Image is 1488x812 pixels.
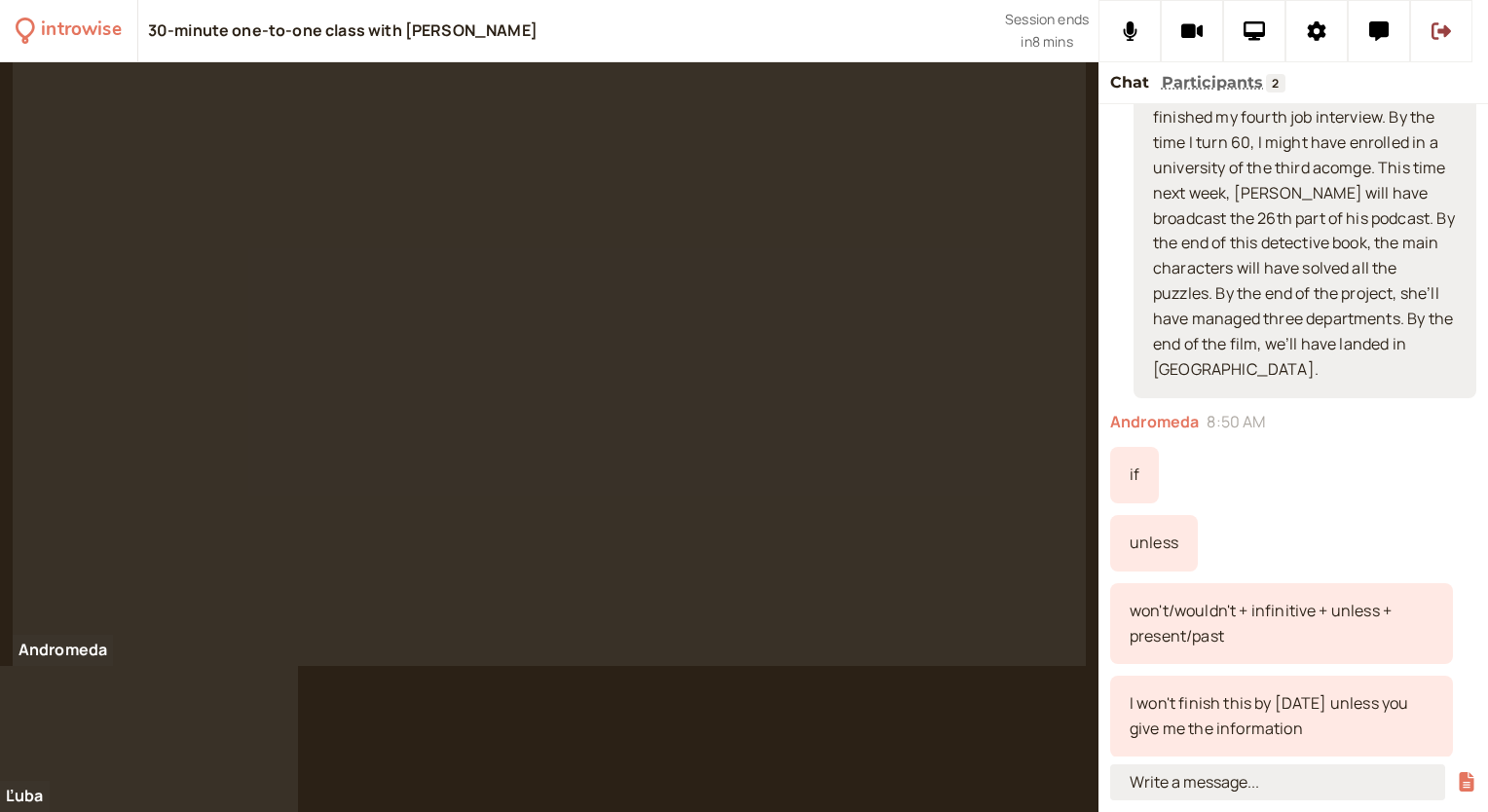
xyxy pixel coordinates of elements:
[1266,74,1285,92] span: 2
[1162,70,1264,95] button: Participants
[1021,31,1072,54] span: in 8 mins
[1005,9,1089,53] div: Scheduled session end time. Don't worry, your call will continue
[1207,410,1265,435] span: 8:50 AM
[1110,70,1150,95] button: Chat
[1457,772,1476,793] button: Share a file
[1005,9,1089,31] span: Session ends
[1110,410,1199,435] span: Andromeda
[1110,447,1159,503] div: 10/1/2025, 8:50:10 AM
[1110,676,1453,757] div: 10/1/2025, 8:51:18 AM
[1110,764,1445,800] input: Write a message...
[1110,583,1453,665] div: 10/1/2025, 8:51:06 AM
[148,20,538,42] div: 30-minute one-to-one class with [PERSON_NAME]
[1110,515,1198,572] div: 10/1/2025, 8:50:15 AM
[41,16,121,46] div: introwise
